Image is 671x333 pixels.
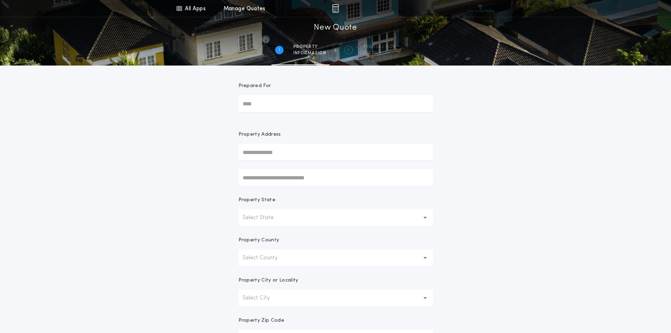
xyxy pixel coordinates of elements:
span: information [293,50,326,56]
p: Property Zip Code [238,317,284,324]
h2: 1 [279,47,280,53]
span: Transaction [363,44,396,50]
p: Prepared For [238,82,271,90]
button: Select County [238,249,433,266]
p: Property Address [238,131,433,138]
span: details [363,50,396,56]
p: Property City or Locality [238,277,298,284]
button: Select City [238,290,433,307]
p: Select County [243,254,289,262]
p: Property State [238,197,275,204]
p: Select State [243,214,285,222]
h1: New Quote [314,22,357,33]
img: vs-icon [467,5,493,12]
p: Select City [243,294,281,302]
span: Property [293,44,326,50]
input: Prepared For [238,95,433,112]
h2: 2 [347,47,350,53]
p: Property County [238,237,279,244]
img: img [332,4,339,13]
button: Select State [238,209,433,226]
